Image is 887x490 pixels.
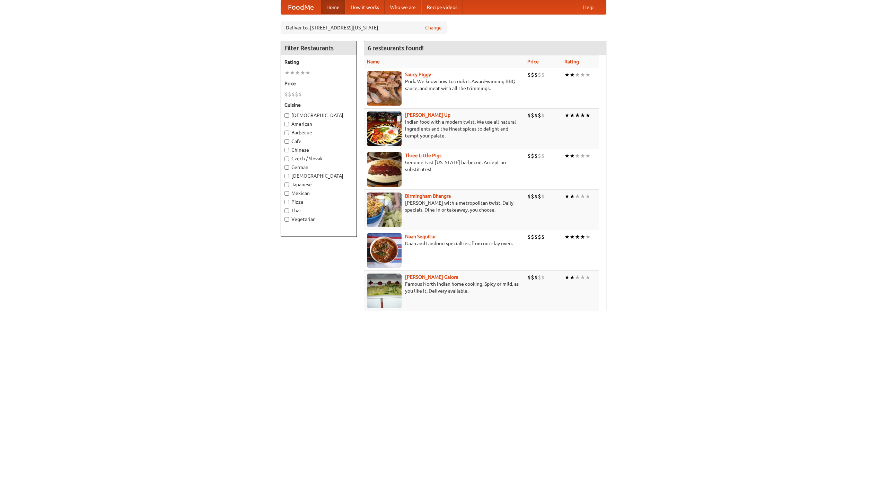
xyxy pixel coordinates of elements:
[284,208,289,213] input: Thai
[321,0,345,14] a: Home
[527,274,531,281] li: $
[580,193,585,200] li: ★
[295,90,298,98] li: $
[405,153,441,158] a: Three Little Pigs
[585,193,590,200] li: ★
[284,207,353,214] label: Thai
[284,216,353,223] label: Vegetarian
[570,233,575,241] li: ★
[288,90,291,98] li: $
[564,193,570,200] li: ★
[295,69,300,77] li: ★
[305,69,310,77] li: ★
[385,0,421,14] a: Who we are
[405,72,431,77] a: Saucy Piggy
[538,193,541,200] li: $
[284,200,289,204] input: Pizza
[531,112,534,119] li: $
[534,71,538,79] li: $
[570,152,575,160] li: ★
[534,193,538,200] li: $
[575,274,580,281] li: ★
[405,193,451,199] a: Birmingham Bhangra
[538,71,541,79] li: $
[367,193,402,227] img: bhangra.jpg
[284,69,290,77] li: ★
[538,274,541,281] li: $
[538,112,541,119] li: $
[564,112,570,119] li: ★
[345,0,385,14] a: How it works
[527,59,539,64] a: Price
[580,274,585,281] li: ★
[538,152,541,160] li: $
[527,233,531,241] li: $
[284,164,353,171] label: German
[405,112,450,118] b: [PERSON_NAME] Up
[585,233,590,241] li: ★
[421,0,463,14] a: Recipe videos
[585,152,590,160] li: ★
[284,121,353,127] label: American
[531,152,534,160] li: $
[585,71,590,79] li: ★
[291,90,295,98] li: $
[284,198,353,205] label: Pizza
[284,165,289,170] input: German
[564,59,579,64] a: Rating
[575,233,580,241] li: ★
[527,152,531,160] li: $
[531,274,534,281] li: $
[284,148,289,152] input: Chinese
[534,233,538,241] li: $
[580,233,585,241] li: ★
[531,71,534,79] li: $
[541,71,545,79] li: $
[367,199,522,213] p: [PERSON_NAME] with a metropolitan twist. Daily specials. Dine-in or takeaway, you choose.
[367,274,402,308] img: currygalore.jpg
[538,233,541,241] li: $
[575,193,580,200] li: ★
[580,112,585,119] li: ★
[541,274,545,281] li: $
[284,59,353,65] h5: Rating
[368,45,424,51] ng-pluralize: 6 restaurants found!
[284,191,289,196] input: Mexican
[534,274,538,281] li: $
[541,233,545,241] li: $
[367,71,402,106] img: saucy.jpg
[534,152,538,160] li: $
[367,118,522,139] p: Indian food with a modern twist. We use all-natural ingredients and the finest spices to delight ...
[531,233,534,241] li: $
[405,234,436,239] a: Naan Sequitur
[564,71,570,79] li: ★
[570,71,575,79] li: ★
[425,24,442,31] a: Change
[367,78,522,92] p: Pork. We know how to cook it. Award-winning BBQ sauce, and meat with all the trimmings.
[284,155,353,162] label: Czech / Slovak
[284,217,289,222] input: Vegetarian
[284,129,353,136] label: Barbecue
[367,59,380,64] a: Name
[284,138,353,145] label: Cafe
[541,112,545,119] li: $
[405,274,458,280] a: [PERSON_NAME] Galore
[300,69,305,77] li: ★
[564,274,570,281] li: ★
[531,193,534,200] li: $
[575,112,580,119] li: ★
[284,101,353,108] h5: Cuisine
[564,152,570,160] li: ★
[284,182,289,187] input: Japanese
[284,113,289,118] input: [DEMOGRAPHIC_DATA]
[575,152,580,160] li: ★
[298,90,302,98] li: $
[527,112,531,119] li: $
[527,71,531,79] li: $
[580,152,585,160] li: ★
[570,193,575,200] li: ★
[284,80,353,87] h5: Price
[541,193,545,200] li: $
